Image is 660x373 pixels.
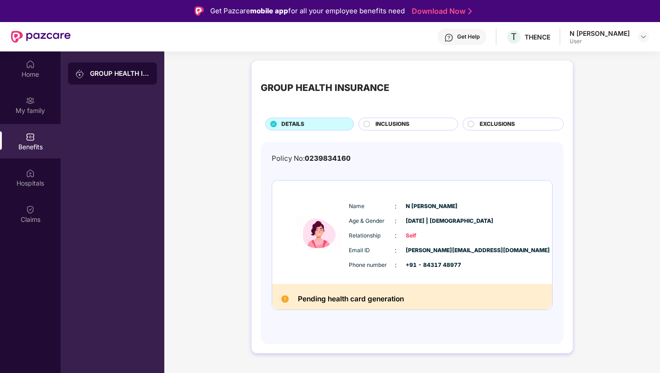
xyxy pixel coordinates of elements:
img: Logo [195,6,204,16]
div: GROUP HEALTH INSURANCE [90,69,150,78]
span: : [395,245,397,255]
span: Name [349,202,395,211]
span: : [395,216,397,226]
span: Self [406,232,452,240]
img: svg+xml;base64,PHN2ZyB3aWR0aD0iMjAiIGhlaWdodD0iMjAiIHZpZXdCb3g9IjAgMCAyMCAyMCIgZmlsbD0ibm9uZSIgeG... [26,96,35,105]
span: INCLUSIONS [375,120,409,129]
img: svg+xml;base64,PHN2ZyBpZD0iRHJvcGRvd24tMzJ4MzIiIHhtbG5zPSJodHRwOi8vd3d3LnczLm9yZy8yMDAwL3N2ZyIgd2... [640,33,647,40]
span: EXCLUSIONS [480,120,515,129]
span: : [395,201,397,211]
span: : [395,260,397,270]
img: svg+xml;base64,PHN2ZyBpZD0iQ2xhaW0iIHhtbG5zPSJodHRwOi8vd3d3LnczLm9yZy8yMDAwL3N2ZyIgd2lkdGg9IjIwIi... [26,205,35,214]
span: Relationship [349,232,395,240]
span: N [PERSON_NAME] [406,202,452,211]
div: N [PERSON_NAME] [570,29,630,38]
img: Stroke [468,6,472,16]
div: THENCE [525,33,550,41]
div: User [570,38,630,45]
img: svg+xml;base64,PHN2ZyBpZD0iSGVscC0zMngzMiIgeG1sbnM9Imh0dHA6Ly93d3cudzMub3JnLzIwMDAvc3ZnIiB3aWR0aD... [444,33,453,42]
span: T [511,31,517,42]
div: GROUP HEALTH INSURANCE [261,81,389,95]
img: svg+xml;base64,PHN2ZyBpZD0iSG9tZSIgeG1sbnM9Imh0dHA6Ly93d3cudzMub3JnLzIwMDAvc3ZnIiB3aWR0aD0iMjAiIG... [26,60,35,69]
span: [DATE] | [DEMOGRAPHIC_DATA] [406,217,452,226]
img: svg+xml;base64,PHN2ZyBpZD0iQmVuZWZpdHMiIHhtbG5zPSJodHRwOi8vd3d3LnczLm9yZy8yMDAwL3N2ZyIgd2lkdGg9Ij... [26,132,35,141]
span: Age & Gender [349,217,395,226]
h2: Pending health card generation [298,293,404,305]
a: Download Now [412,6,469,16]
div: Get Help [457,33,480,40]
img: New Pazcare Logo [11,31,71,43]
img: icon [291,192,347,272]
img: Pending [281,295,289,303]
span: DETAILS [281,120,304,129]
div: Get Pazcare for all your employee benefits need [210,6,405,17]
span: : [395,231,397,241]
img: svg+xml;base64,PHN2ZyBpZD0iSG9zcGl0YWxzIiB4bWxucz0iaHR0cDovL3d3dy53My5vcmcvMjAwMC9zdmciIHdpZHRoPS... [26,169,35,178]
div: Policy No: [272,153,351,164]
span: 0239834160 [305,154,351,163]
strong: mobile app [250,6,288,15]
img: svg+xml;base64,PHN2ZyB3aWR0aD0iMjAiIGhlaWdodD0iMjAiIHZpZXdCb3g9IjAgMCAyMCAyMCIgZmlsbD0ibm9uZSIgeG... [75,69,84,79]
span: Email ID [349,246,395,255]
span: [PERSON_NAME][EMAIL_ADDRESS][DOMAIN_NAME] [406,246,452,255]
span: Phone number [349,261,395,270]
span: +91 - 84317 48977 [406,261,452,270]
